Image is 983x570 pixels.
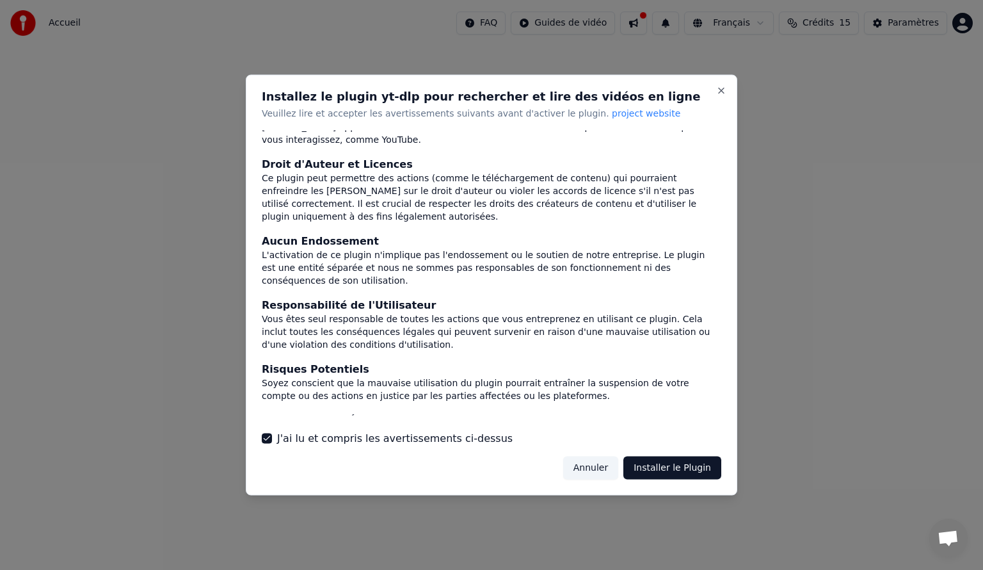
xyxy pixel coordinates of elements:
[262,91,721,102] h2: Installez le plugin yt-dlp pour rechercher et lire des vidéos en ligne
[262,361,721,377] div: Risques Potentiels
[623,456,721,479] button: Installer le Plugin
[262,233,721,248] div: Aucun Endossement
[262,377,721,402] div: Soyez conscient que la mauvaise utilisation du plugin pourrait entraîner la suspension de votre c...
[262,108,721,120] p: Veuillez lire et accepter les avertissements suivants avant d'activer le plugin.
[262,248,721,287] div: L'activation de ce plugin n'implique pas l'endossement ou le soutien de notre entreprise. Le plug...
[262,412,721,428] div: Consentement Éclairé
[262,156,721,172] div: Droit d'Auteur et Licences
[262,172,721,223] div: Ce plugin peut permettre des actions (comme le téléchargement de contenu) qui pourraient enfreind...
[277,430,513,446] label: J'ai lu et compris les avertissements ci-dessus
[612,108,680,118] span: project website
[262,297,721,313] div: Responsabilité de l'Utilisateur
[262,313,721,351] div: Vous êtes seul responsable de toutes les actions que vous entreprenez en utilisant ce plugin. Cel...
[563,456,618,479] button: Annuler
[262,108,721,146] div: Assurez-vous que votre utilisation de ce plugin est en pleine conformité avec toutes les [PERSON_...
